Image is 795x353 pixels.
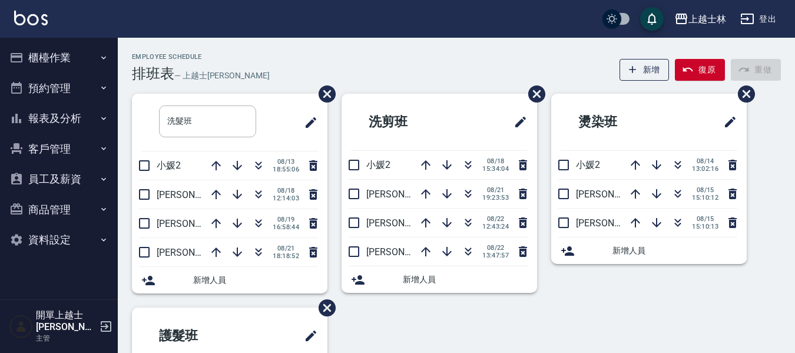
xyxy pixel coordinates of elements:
div: 新增人員 [551,237,747,264]
div: 上越士林 [688,12,726,27]
h5: 開單上越士[PERSON_NAME] [36,309,96,333]
span: 08/22 [482,244,509,252]
button: 預約管理 [5,73,113,104]
span: 08/14 [692,157,718,165]
h2: Employee Schedule [132,53,270,61]
span: 08/15 [692,215,718,223]
button: 報表及分析 [5,103,113,134]
span: 修改班表的標題 [297,322,318,350]
button: 登出 [736,8,781,30]
span: 19:23:53 [482,194,509,202]
p: 主管 [36,333,96,344]
span: 小媛2 [157,160,181,171]
span: [PERSON_NAME]12 [366,246,448,258]
input: 排版標題 [159,105,256,137]
span: 修改班表的標題 [716,108,737,136]
span: 修改班表的標題 [506,108,528,136]
span: 刪除班表 [519,77,547,111]
span: 08/18 [482,157,509,165]
span: 18:55:06 [273,166,299,173]
h2: 洗剪班 [351,101,466,143]
h2: 燙染班 [561,101,675,143]
button: 上越士林 [670,7,731,31]
span: 修改班表的標題 [297,108,318,137]
span: 08/13 [273,158,299,166]
span: 08/19 [273,216,299,223]
h6: — 上越士[PERSON_NAME] [174,70,270,82]
span: [PERSON_NAME]12 [157,189,238,200]
button: save [640,7,664,31]
button: 新增 [620,59,670,81]
span: [PERSON_NAME]8 [576,189,652,200]
span: 15:34:04 [482,165,509,173]
span: 新增人員 [612,245,737,257]
span: 刪除班表 [310,77,337,111]
button: 資料設定 [5,225,113,255]
span: 18:18:52 [273,252,299,260]
span: 刪除班表 [310,291,337,325]
span: 刪除班表 [729,77,757,111]
img: Logo [14,11,48,25]
span: 新增人員 [403,273,528,286]
img: Person [9,315,33,338]
span: 13:47:57 [482,252,509,259]
span: [PERSON_NAME]8 [366,189,442,200]
span: 15:10:13 [692,223,718,230]
span: 16:58:44 [273,223,299,231]
button: 復原 [675,59,725,81]
span: 08/21 [482,186,509,194]
div: 新增人員 [132,267,327,293]
span: 12:14:03 [273,194,299,202]
button: 商品管理 [5,194,113,225]
span: 08/18 [273,187,299,194]
h3: 排班表 [132,65,174,82]
span: 08/22 [482,215,509,223]
span: [PERSON_NAME]8 [157,247,233,258]
span: 08/15 [692,186,718,194]
span: 13:02:16 [692,165,718,173]
span: 12:43:24 [482,223,509,230]
span: 08/21 [273,245,299,252]
button: 客戶管理 [5,134,113,164]
span: 15:10:12 [692,194,718,202]
span: 新增人員 [193,274,318,286]
button: 櫃檯作業 [5,42,113,73]
span: [PERSON_NAME]12 [576,217,657,229]
span: [PERSON_NAME]12 [366,217,448,229]
button: 員工及薪資 [5,164,113,194]
div: 新增人員 [342,266,537,293]
span: [PERSON_NAME]12 [157,218,238,229]
span: 小媛2 [366,159,390,170]
span: 小媛2 [576,159,600,170]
